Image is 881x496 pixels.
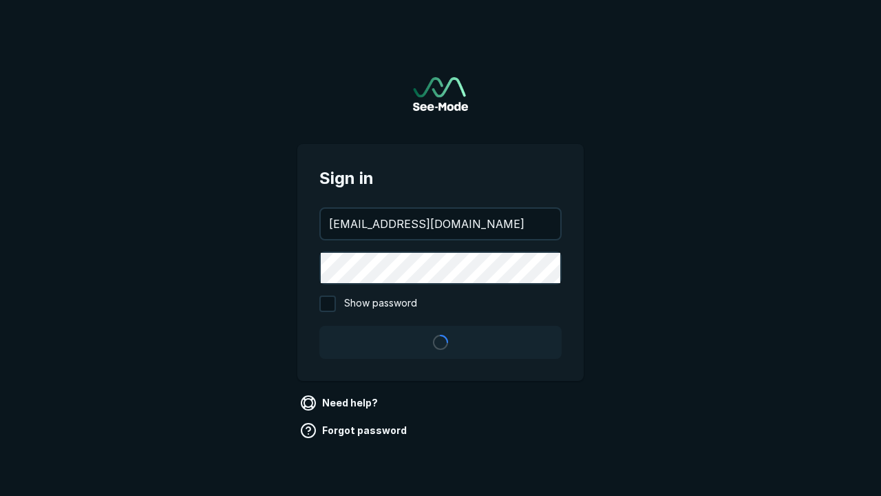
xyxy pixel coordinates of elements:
img: See-Mode Logo [413,77,468,111]
a: Go to sign in [413,77,468,111]
span: Sign in [319,166,562,191]
input: your@email.com [321,209,560,239]
a: Need help? [297,392,383,414]
a: Forgot password [297,420,412,442]
span: Show password [344,296,417,312]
